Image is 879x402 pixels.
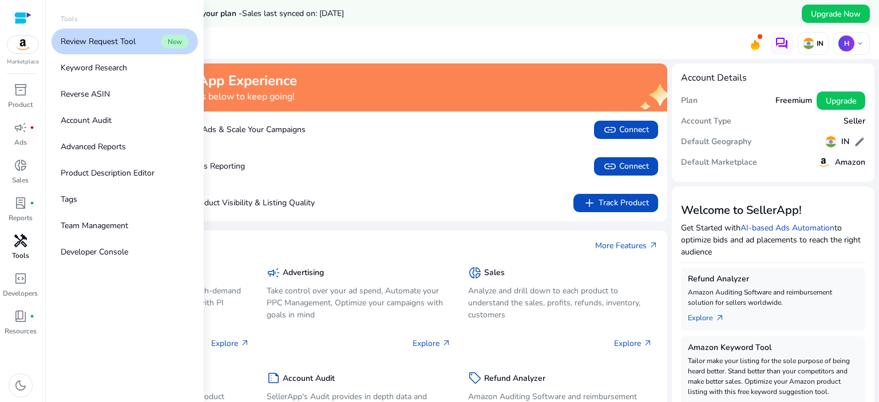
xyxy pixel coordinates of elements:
p: Reports [9,213,33,223]
span: add [583,196,596,210]
p: IN [814,39,823,48]
p: Review Request Tool [61,35,136,47]
h5: Advertising [283,268,324,278]
span: fiber_manual_record [30,125,34,130]
p: Marketplace [7,58,39,66]
span: arrow_outward [715,313,724,323]
p: Keyword Research [61,62,127,74]
h5: Sales [484,268,505,278]
button: linkConnect [594,157,658,176]
h4: Account Details [681,73,747,83]
button: linkConnect [594,121,658,139]
h5: Refund Analyzer [688,274,858,284]
span: campaign [267,266,280,280]
p: Tools [12,250,29,261]
p: Resources [5,326,37,336]
p: Ads [14,137,27,148]
span: Connect [603,123,649,137]
p: Get Started with to optimize bids and ad placements to reach the right audience [681,222,865,258]
h5: Amazon Keyword Tool [688,343,858,353]
span: Upgrade Now [811,8,861,20]
h5: Data syncs run less frequently on your plan - [76,9,344,19]
p: Product Description Editor [61,167,155,179]
button: addTrack Product [573,194,658,212]
p: Team Management [61,220,128,232]
p: Analyze and drill down to each product to understand the sales, profits, refunds, inventory, cust... [468,285,652,321]
h5: Seller [844,117,865,126]
h3: Welcome to SellerApp! [681,204,865,217]
h5: Refund Analyzer [484,374,545,384]
span: link [603,160,617,173]
h5: Plan [681,96,698,106]
img: in.svg [803,38,814,49]
h5: IN [841,137,849,147]
h5: Freemium [775,96,812,106]
span: book_4 [14,309,27,323]
span: edit [854,136,865,148]
span: sell [468,371,482,385]
h5: Amazon [835,158,865,168]
p: Sales [12,175,29,185]
p: Tools [61,14,78,24]
span: dark_mode [14,379,27,392]
p: Product [8,99,33,110]
span: campaign [14,121,27,134]
span: donut_small [468,266,482,280]
a: Explorearrow_outward [688,308,734,324]
span: keyboard_arrow_down [856,39,865,48]
span: arrow_outward [240,339,250,348]
span: inventory_2 [14,83,27,97]
h5: Account Audit [283,374,335,384]
span: summarize [267,371,280,385]
span: Upgrade [826,95,856,107]
p: Advanced Reports [61,141,126,153]
p: Developers [3,288,38,298]
img: amazon.svg [7,36,38,53]
button: Upgrade Now [802,5,870,23]
span: New [161,35,189,49]
span: link [603,123,617,137]
p: Reverse ASIN [61,88,110,100]
a: AI-based Ads Automation [741,222,834,233]
p: Developer Console [61,246,128,258]
p: H [838,35,854,51]
h5: Account Type [681,117,731,126]
span: lab_profile [14,196,27,210]
p: Tailor make your listing for the sole purpose of being heard better. Stand better than your compe... [688,356,858,397]
span: fiber_manual_record [30,314,34,319]
span: Connect [603,160,649,173]
span: arrow_outward [643,339,652,348]
p: Explore [614,337,652,349]
h5: Default Geography [681,137,751,147]
img: amazon.svg [817,156,830,169]
p: Account Audit [61,114,112,126]
span: fiber_manual_record [30,201,34,205]
p: Amazon Auditing Software and reimbursement solution for sellers worldwide. [688,287,858,308]
img: in.svg [825,136,837,148]
p: Tags [61,193,77,205]
span: Track Product [583,196,649,210]
span: Sales last synced on: [DATE] [242,8,344,19]
span: arrow_outward [649,241,658,250]
p: Take control over your ad spend, Automate your PPC Management, Optimize your campaigns with goals... [267,285,451,321]
a: More Featuresarrow_outward [595,240,658,252]
h5: Default Marketplace [681,158,757,168]
span: handyman [14,234,27,248]
span: arrow_outward [442,339,451,348]
button: Upgrade [817,91,865,110]
span: code_blocks [14,272,27,285]
p: Explore [211,337,250,349]
span: donut_small [14,158,27,172]
p: Explore [413,337,451,349]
